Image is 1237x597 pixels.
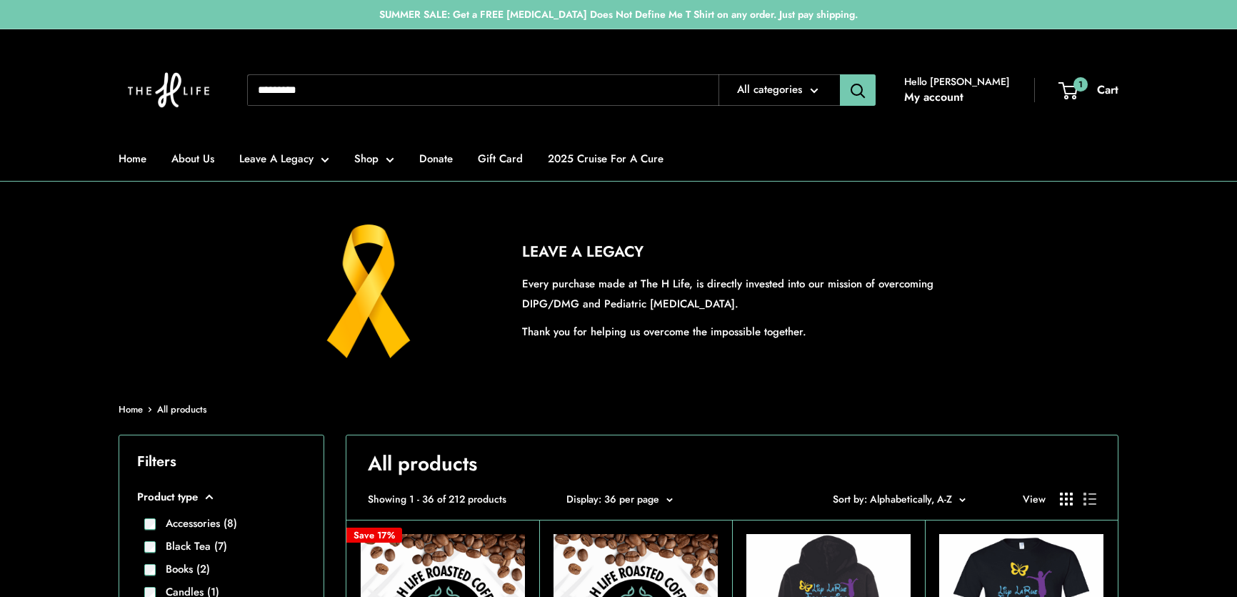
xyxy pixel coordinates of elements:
a: Donate [419,149,453,169]
img: The H Life [119,44,219,137]
p: Every purchase made at The H Life, is directly invested into our mission of overcoming DIPG/DMG a... [522,274,968,314]
span: Display: 36 per page [566,492,659,506]
label: Books (2) [156,561,210,578]
label: Black Tea (7) [156,538,227,555]
button: Search [840,74,876,106]
button: Display products as grid [1060,493,1073,505]
a: 1 Cart [1060,79,1118,101]
h1: All products [368,450,1096,478]
span: Sort by: Alphabetically, A-Z [833,492,952,506]
span: Cart [1097,82,1118,98]
label: Accessories (8) [156,515,237,532]
a: All products [157,403,207,416]
span: Showing 1 - 36 of 212 products [368,490,506,508]
a: Leave A Legacy [239,149,329,169]
button: Product type [137,487,306,507]
a: About Us [171,149,214,169]
p: Thank you for helping us overcome the impossible together. [522,322,968,342]
span: Hello [PERSON_NAME] [904,72,1010,91]
button: Display: 36 per page [566,490,673,508]
span: Save 17% [346,528,402,543]
nav: Breadcrumb [119,401,207,418]
a: Gift Card [478,149,523,169]
a: Shop [354,149,394,169]
a: 2025 Cruise For A Cure [548,149,663,169]
p: Filters [137,448,306,475]
h2: LEAVE A LEGACY [522,241,968,264]
button: Display products as list [1083,493,1096,505]
a: Home [119,403,143,416]
a: Home [119,149,146,169]
span: 1 [1073,77,1088,91]
span: View [1023,490,1046,508]
button: Sort by: Alphabetically, A-Z [833,490,966,508]
a: My account [904,87,963,108]
input: Search... [247,74,718,106]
